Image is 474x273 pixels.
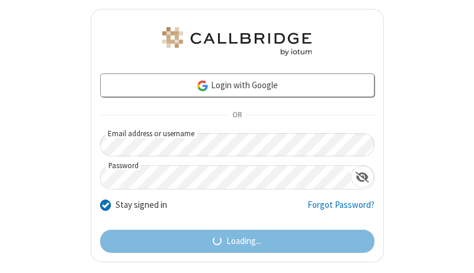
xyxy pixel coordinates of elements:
span: OR [228,107,246,124]
input: Email address or username [100,133,374,156]
img: google-icon.png [196,79,209,92]
span: Loading... [226,235,261,248]
button: Loading... [100,230,374,253]
img: Astra [160,27,314,56]
div: Show password [351,166,374,188]
label: Stay signed in [116,198,167,212]
input: Password [101,166,351,189]
a: Login with Google [100,73,374,97]
a: Forgot Password? [308,198,374,221]
iframe: Chat [444,242,465,265]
